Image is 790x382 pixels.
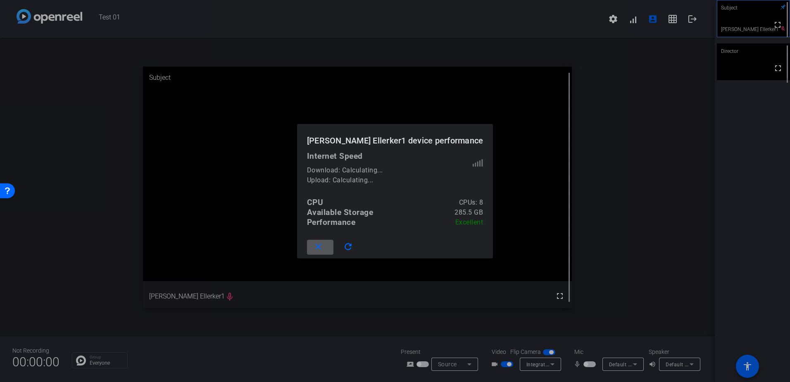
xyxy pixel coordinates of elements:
[297,124,493,151] h1: [PERSON_NAME] Ellerker1 device performance
[455,217,483,227] div: Excellent
[307,208,374,217] div: Available Storage
[454,208,483,217] div: 285.5 GB
[307,175,473,185] div: Upload: Calculating...
[307,198,324,208] div: CPU
[307,165,473,175] div: Download: Calculating...
[307,217,356,227] div: Performance
[459,198,483,208] div: CPUs: 8
[343,242,353,252] mat-icon: refresh
[313,242,324,252] mat-icon: close
[307,151,483,161] div: Internet Speed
